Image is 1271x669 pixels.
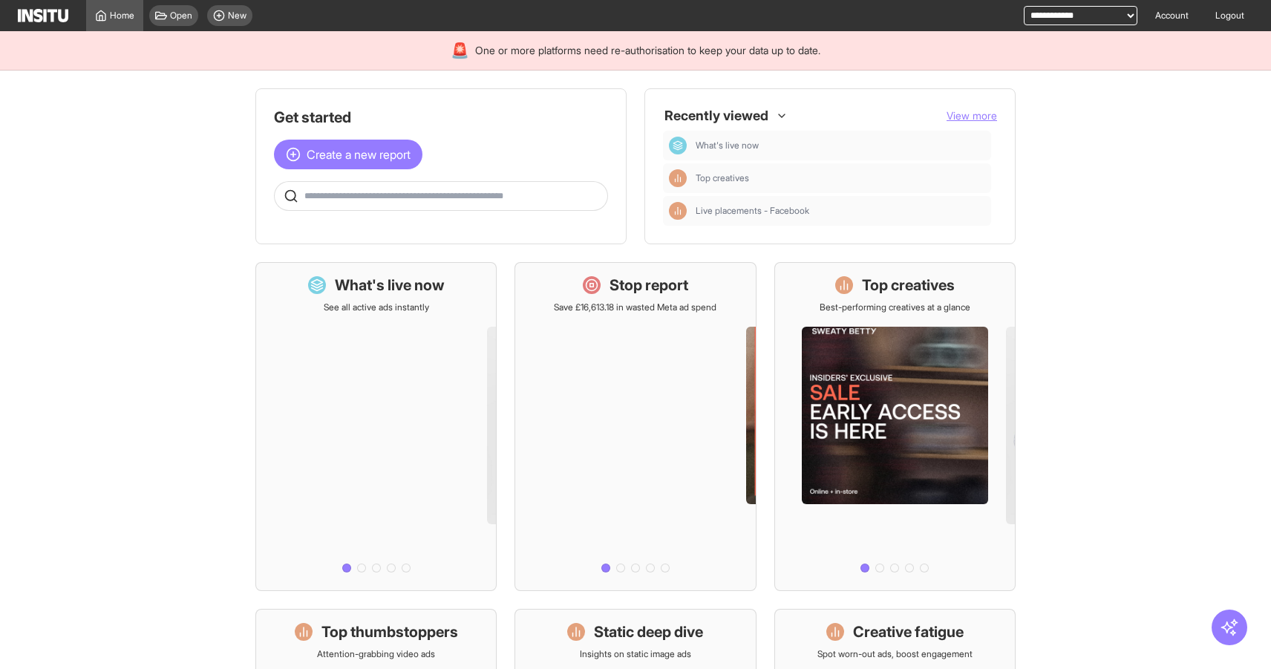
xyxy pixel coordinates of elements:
span: Home [110,10,134,22]
h1: Get started [274,107,608,128]
span: Top creatives [696,172,985,184]
p: Attention-grabbing video ads [317,648,435,660]
a: Stop reportSave £16,613.18 in wasted Meta ad spend [514,262,756,591]
div: Dashboard [669,137,687,154]
h1: Top creatives [862,275,955,296]
p: Best-performing creatives at a glance [820,301,970,313]
h1: Top thumbstoppers [321,621,458,642]
div: 🚨 [451,40,469,61]
p: Save £16,613.18 in wasted Meta ad spend [554,301,716,313]
div: Insights [669,202,687,220]
span: View more [947,109,997,122]
div: Insights [669,169,687,187]
span: New [228,10,246,22]
a: What's live nowSee all active ads instantly [255,262,497,591]
span: Top creatives [696,172,749,184]
span: What's live now [696,140,759,151]
span: Open [170,10,192,22]
h1: Stop report [610,275,688,296]
span: Live placements - Facebook [696,205,985,217]
span: Live placements - Facebook [696,205,809,217]
span: Create a new report [307,146,411,163]
h1: Static deep dive [594,621,703,642]
span: What's live now [696,140,985,151]
img: Logo [18,9,68,22]
p: See all active ads instantly [324,301,429,313]
p: Insights on static image ads [580,648,691,660]
h1: What's live now [335,275,445,296]
a: Top creativesBest-performing creatives at a glance [774,262,1016,591]
span: One or more platforms need re-authorisation to keep your data up to date. [475,43,820,58]
button: View more [947,108,997,123]
button: Create a new report [274,140,422,169]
